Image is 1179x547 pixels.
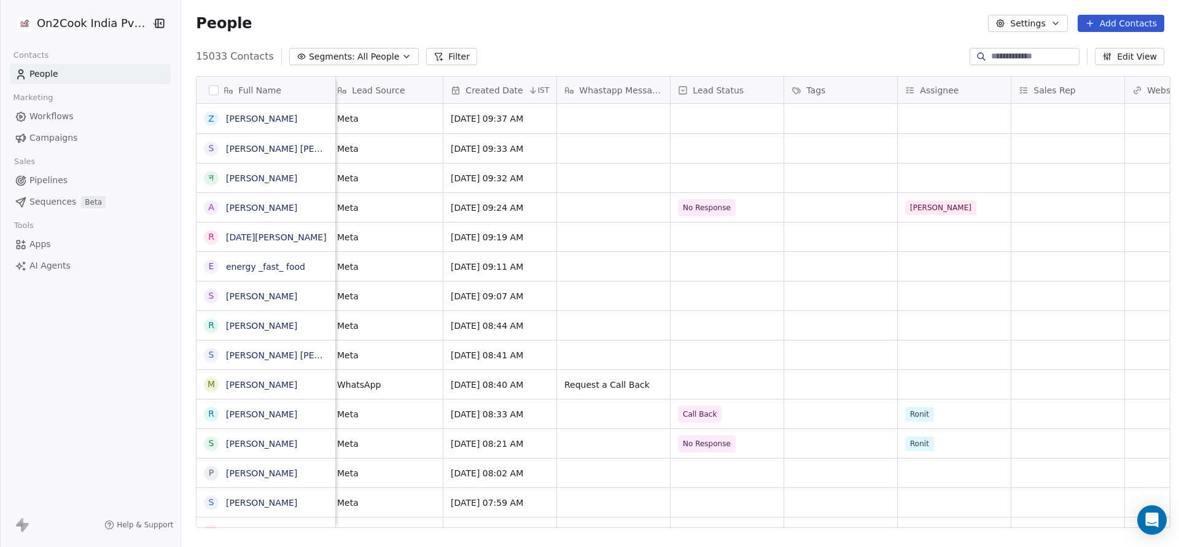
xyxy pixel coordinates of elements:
[451,172,549,184] span: [DATE] 09:32 AM
[226,144,372,154] a: [PERSON_NAME] [PERSON_NAME]
[37,15,148,31] span: On2Cook India Pvt. Ltd.
[683,408,717,420] span: Call Back
[337,202,435,214] span: Meta
[9,152,41,171] span: Sales
[226,439,297,449] a: [PERSON_NAME]
[451,112,549,125] span: [DATE] 09:37 AM
[209,112,215,125] div: z
[337,349,435,361] span: Meta
[357,50,399,63] span: All People
[337,261,435,273] span: Meta
[426,48,477,65] button: Filter
[337,172,435,184] span: Meta
[898,77,1011,103] div: Assignee
[10,170,171,191] a: Pipelines
[226,262,305,272] a: energy _fast_ food
[226,232,327,242] a: [DATE][PERSON_NAME]
[337,526,435,538] span: Meta
[226,291,297,301] a: [PERSON_NAME]
[29,110,74,123] span: Workflows
[337,112,435,125] span: Meta
[29,132,77,144] span: Campaigns
[8,46,54,65] span: Contacts
[226,380,297,390] a: [PERSON_NAME]
[309,50,355,63] span: Segments:
[1033,84,1075,96] span: Sales Rep
[330,77,443,103] div: Lead Source
[451,526,549,538] span: [DATE] 07:58 AM
[10,256,171,276] a: AI Agents
[352,84,405,96] span: Lead Source
[451,143,549,155] span: [DATE] 09:33 AM
[196,104,336,529] div: grid
[806,84,825,96] span: Tags
[451,438,549,450] span: [DATE] 08:21 AM
[920,84,959,96] span: Assignee
[209,142,214,155] div: S
[683,438,731,450] span: No Response
[337,290,435,302] span: Meta
[117,520,173,530] span: Help & Support
[557,77,670,103] div: Whastapp Message
[209,260,214,273] div: e
[208,378,215,391] div: M
[10,64,171,84] a: People
[226,114,297,124] a: [PERSON_NAME]
[209,496,214,509] div: S
[451,497,549,509] span: [DATE] 07:59 AM
[17,16,32,31] img: on2cook%20logo-04%20copy.jpg
[226,350,372,360] a: [PERSON_NAME] [PERSON_NAME]
[337,143,435,155] span: Meta
[579,84,663,96] span: Whastapp Message
[564,379,663,391] span: Request a Call Back
[15,13,143,34] button: On2Cook India Pvt. Ltd.
[693,84,744,96] span: Lead Status
[29,68,58,81] span: People
[226,409,297,419] a: [PERSON_NAME]
[451,290,549,302] span: [DATE] 09:07 AM
[226,203,297,213] a: [PERSON_NAME]
[1095,48,1164,65] button: Edit View
[10,128,171,148] a: Campaigns
[1137,505,1167,535] div: Open Intercom Messenger
[10,234,171,254] a: Apps
[196,77,335,103] div: Full Name
[337,408,435,420] span: Meta
[905,436,934,451] span: Ronit
[905,200,976,215] span: [PERSON_NAME]
[671,77,784,103] div: Lead Status
[81,196,106,208] span: Beta
[451,320,549,332] span: [DATE] 08:44 AM
[337,497,435,509] span: Meta
[538,85,550,95] span: IST
[238,84,281,96] span: Full Name
[10,106,171,127] a: Workflows
[9,216,39,235] span: Tools
[337,438,435,450] span: Meta
[226,321,297,331] a: [PERSON_NAME]
[465,84,523,96] span: Created Date
[784,77,897,103] div: Tags
[209,289,214,302] div: S
[209,437,214,450] div: S
[451,231,549,243] span: [DATE] 09:19 AM
[451,408,549,420] span: [DATE] 08:33 AM
[337,379,435,391] span: WhatsApp
[451,379,549,391] span: [DATE] 08:40 AM
[196,49,274,64] span: 15033 Contacts
[29,195,76,208] span: Sequences
[208,407,214,420] div: R
[8,89,58,107] span: Marketing
[209,201,215,214] div: A
[451,261,549,273] span: [DATE] 09:11 AM
[209,348,214,361] div: S
[988,15,1067,32] button: Settings
[29,238,51,251] span: Apps
[443,77,556,103] div: Created DateIST
[209,171,214,184] div: न
[905,407,934,422] span: Ronit
[226,468,297,478] a: [PERSON_NAME]
[196,14,252,33] span: People
[226,498,297,508] a: [PERSON_NAME]
[337,231,435,243] span: Meta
